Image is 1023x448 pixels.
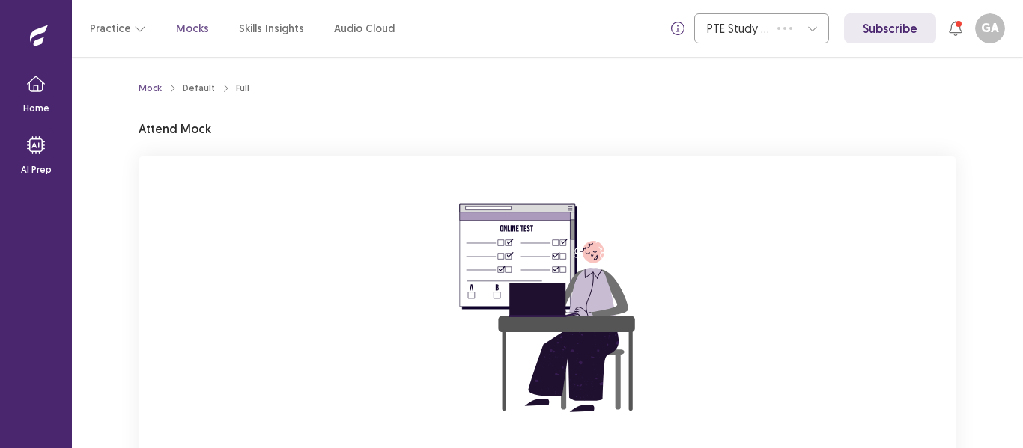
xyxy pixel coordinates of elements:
p: Attend Mock [139,120,211,138]
button: info [664,15,691,42]
p: Home [23,102,49,115]
a: Audio Cloud [334,21,395,37]
nav: breadcrumb [139,82,249,95]
a: Subscribe [844,13,936,43]
a: Mock [139,82,162,95]
img: attend-mock [413,174,682,443]
div: Full [236,82,249,95]
div: Default [183,82,215,95]
p: AI Prep [21,163,52,177]
div: PTE Study Centre [707,14,770,43]
button: GA [975,13,1005,43]
a: Mocks [176,21,209,37]
button: Practice [90,15,146,42]
a: Skills Insights [239,21,304,37]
